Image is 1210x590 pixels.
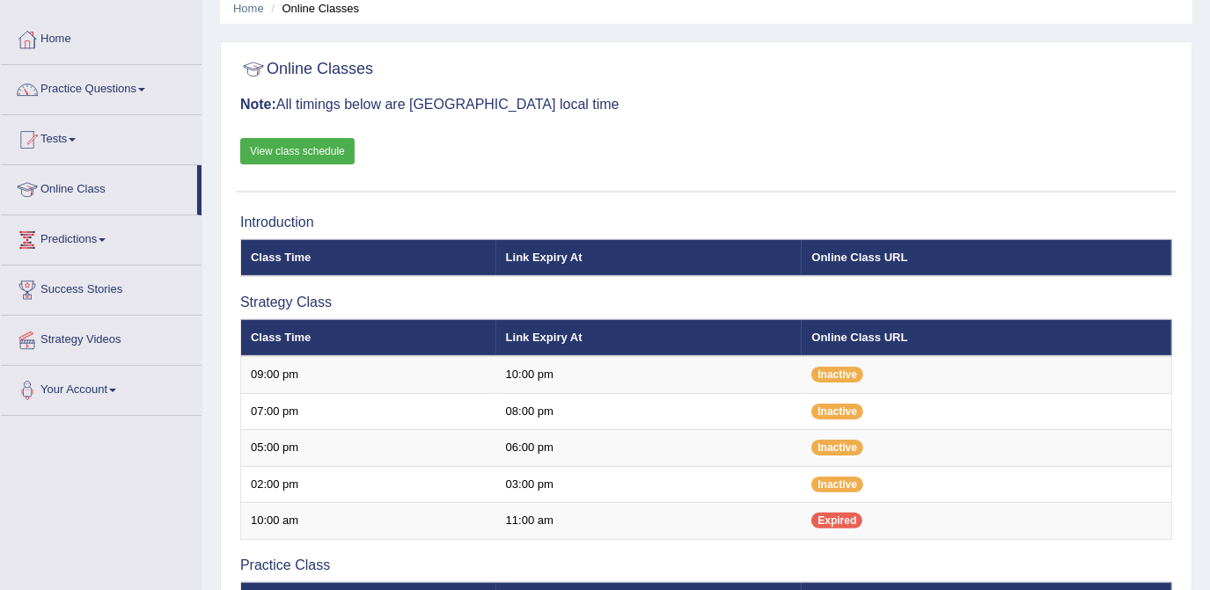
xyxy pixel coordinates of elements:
th: Link Expiry At [496,319,803,356]
a: Online Class [1,165,197,209]
a: Your Account [1,366,202,410]
h3: Introduction [240,215,1172,230]
h2: Online Classes [240,56,373,83]
h3: Practice Class [240,557,1172,573]
span: Inactive [811,440,863,455]
td: 02:00 pm [241,466,496,503]
td: 03:00 pm [496,466,803,503]
a: Tests [1,115,202,159]
span: Inactive [811,404,863,419]
a: Predictions [1,215,202,259]
b: Note: [240,97,276,112]
a: Success Stories [1,266,202,310]
th: Online Class URL [802,319,1171,356]
td: 05:00 pm [241,430,496,467]
a: Home [1,15,202,59]
th: Class Time [241,319,496,356]
a: Home [233,2,264,15]
td: 11:00 am [496,503,803,540]
a: Strategy Videos [1,316,202,360]
a: Practice Questions [1,65,202,109]
span: Inactive [811,477,863,492]
td: 08:00 pm [496,393,803,430]
h3: All timings below are [GEOGRAPHIC_DATA] local time [240,97,1172,113]
td: 09:00 pm [241,356,496,393]
span: Inactive [811,367,863,382]
th: Link Expiry At [496,239,803,276]
a: View class schedule [240,138,355,164]
th: Class Time [241,239,496,276]
td: 10:00 am [241,503,496,540]
th: Online Class URL [802,239,1171,276]
td: 10:00 pm [496,356,803,393]
td: 07:00 pm [241,393,496,430]
h3: Strategy Class [240,295,1172,310]
span: Expired [811,513,862,528]
td: 06:00 pm [496,430,803,467]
